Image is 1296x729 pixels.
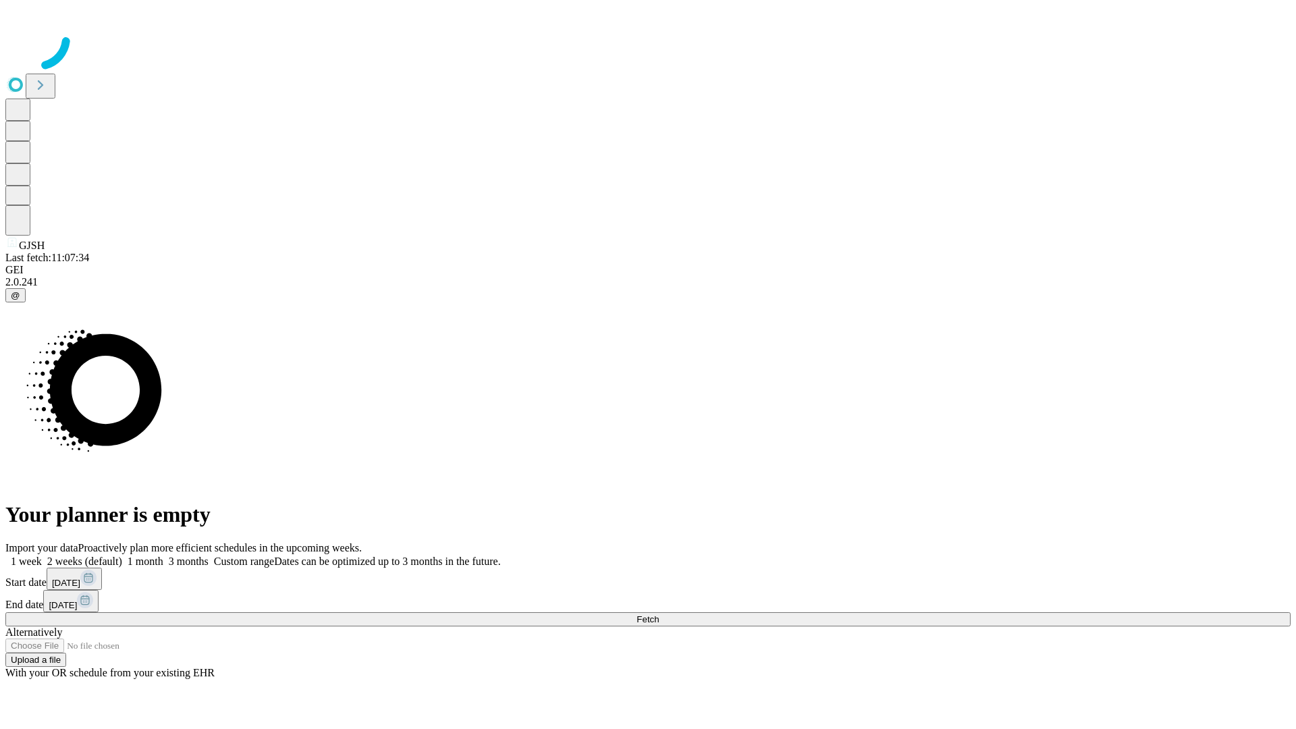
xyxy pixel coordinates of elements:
[5,626,62,638] span: Alternatively
[5,542,78,553] span: Import your data
[11,290,20,300] span: @
[5,653,66,667] button: Upload a file
[5,590,1291,612] div: End date
[5,288,26,302] button: @
[128,556,163,567] span: 1 month
[43,590,99,612] button: [DATE]
[5,568,1291,590] div: Start date
[49,600,77,610] span: [DATE]
[52,578,80,588] span: [DATE]
[5,612,1291,626] button: Fetch
[5,276,1291,288] div: 2.0.241
[5,252,89,263] span: Last fetch: 11:07:34
[169,556,209,567] span: 3 months
[47,556,122,567] span: 2 weeks (default)
[274,556,500,567] span: Dates can be optimized up to 3 months in the future.
[214,556,274,567] span: Custom range
[5,667,215,678] span: With your OR schedule from your existing EHR
[47,568,102,590] button: [DATE]
[78,542,362,553] span: Proactively plan more efficient schedules in the upcoming weeks.
[19,240,45,251] span: GJSH
[11,556,42,567] span: 1 week
[5,264,1291,276] div: GEI
[5,502,1291,527] h1: Your planner is empty
[637,614,659,624] span: Fetch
